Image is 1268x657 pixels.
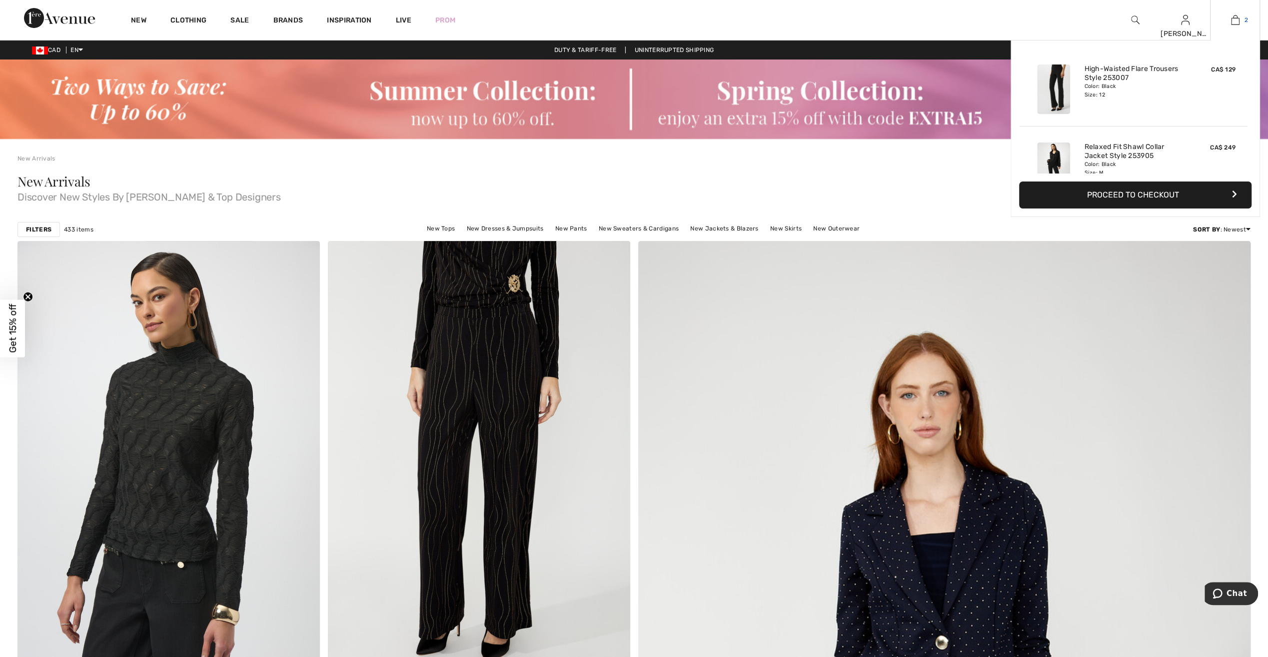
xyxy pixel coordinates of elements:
[1211,66,1236,73] span: CA$ 129
[131,16,146,26] a: New
[808,222,865,235] a: New Outerwear
[1181,15,1190,24] a: Sign In
[765,222,807,235] a: New Skirts
[24,8,95,28] img: 1ère Avenue
[594,222,684,235] a: New Sweaters & Cardigans
[462,222,549,235] a: New Dresses & Jumpsuits
[17,188,1251,202] span: Discover New Styles By [PERSON_NAME] & Top Designers
[23,292,33,302] button: Close teaser
[1084,142,1183,160] a: Relaxed Fit Shawl Collar Jacket Style 253905
[1019,181,1252,208] button: Proceed to Checkout
[273,16,303,26] a: Brands
[327,16,371,26] span: Inspiration
[170,16,206,26] a: Clothing
[685,222,763,235] a: New Jackets & Blazers
[1084,64,1183,82] a: High-Waisted Flare Trousers Style 253007
[7,304,18,353] span: Get 15% off
[1211,14,1260,26] a: 2
[230,16,249,26] a: Sale
[32,46,48,54] img: Canadian Dollar
[1193,225,1251,234] div: : Newest
[1181,14,1190,26] img: My Info
[17,155,55,162] a: New Arrivals
[435,15,455,25] a: Prom
[64,225,93,234] span: 433 items
[1231,14,1240,26] img: My Bag
[550,222,592,235] a: New Pants
[70,46,83,53] span: EN
[32,46,64,53] span: CAD
[1037,64,1070,114] img: High-Waisted Flare Trousers Style 253007
[1245,15,1248,24] span: 2
[1084,160,1183,176] div: Color: Black Size: M
[1193,226,1220,233] strong: Sort By
[1084,82,1183,98] div: Color: Black Size: 12
[17,172,90,190] span: New Arrivals
[396,15,411,25] a: Live
[1205,582,1258,607] iframe: Opens a widget where you can chat to one of our agents
[422,222,460,235] a: New Tops
[1210,144,1236,151] span: CA$ 249
[1037,142,1070,192] img: Relaxed Fit Shawl Collar Jacket Style 253905
[1131,14,1140,26] img: search the website
[26,225,51,234] strong: Filters
[1161,28,1210,39] div: [PERSON_NAME]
